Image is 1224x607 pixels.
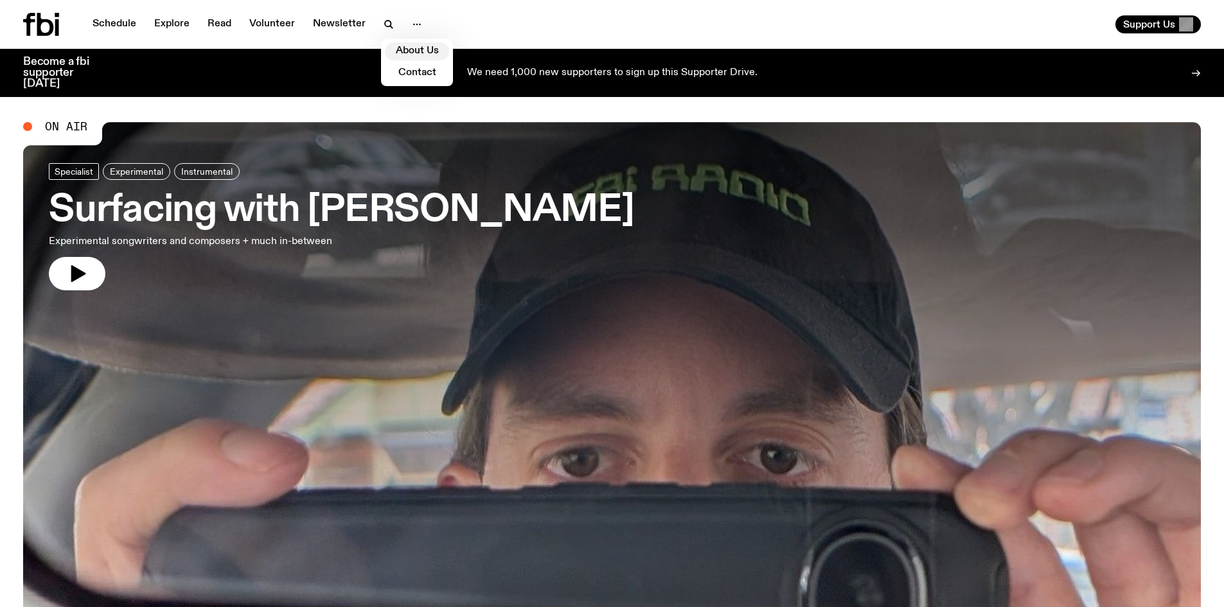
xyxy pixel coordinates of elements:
a: Instrumental [174,163,240,180]
a: About Us [385,42,449,60]
h3: Become a fbi supporter [DATE] [23,57,105,89]
span: On Air [45,121,87,132]
a: Volunteer [242,15,303,33]
a: Specialist [49,163,99,180]
button: Support Us [1115,15,1201,33]
a: Read [200,15,239,33]
span: Specialist [55,166,93,176]
h3: Surfacing with [PERSON_NAME] [49,193,634,229]
span: Support Us [1123,19,1175,30]
span: Instrumental [181,166,233,176]
p: We need 1,000 new supporters to sign up this Supporter Drive. [467,67,758,79]
a: Explore [146,15,197,33]
span: Experimental [110,166,163,176]
a: Newsletter [305,15,373,33]
a: Schedule [85,15,144,33]
a: Experimental [103,163,170,180]
p: Experimental songwriters and composers + much in-between [49,234,378,249]
a: Contact [385,64,449,82]
a: Surfacing with [PERSON_NAME]Experimental songwriters and composers + much in-between [49,163,634,290]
